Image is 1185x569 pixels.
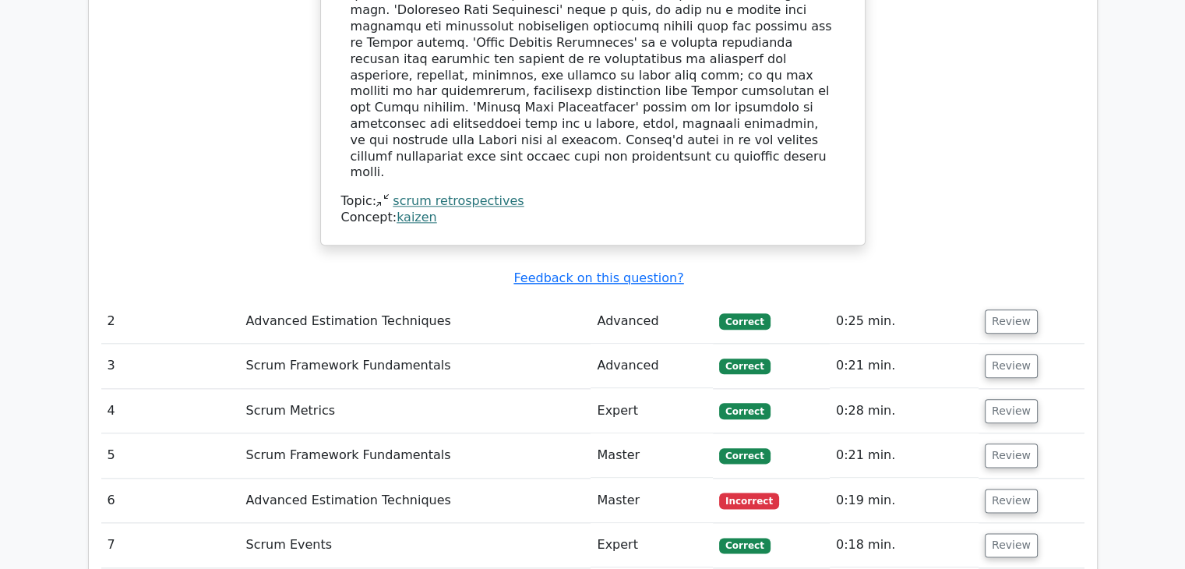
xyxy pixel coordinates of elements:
[397,210,437,224] a: kaizen
[719,403,770,419] span: Correct
[830,523,979,567] td: 0:18 min.
[240,433,591,478] td: Scrum Framework Fundamentals
[830,479,979,523] td: 0:19 min.
[341,210,845,226] div: Concept:
[240,299,591,344] td: Advanced Estimation Techniques
[719,313,770,329] span: Correct
[719,359,770,374] span: Correct
[591,523,713,567] td: Expert
[719,493,779,508] span: Incorrect
[830,344,979,388] td: 0:21 min.
[719,448,770,464] span: Correct
[830,433,979,478] td: 0:21 min.
[393,193,524,208] a: scrum retrospectives
[830,389,979,433] td: 0:28 min.
[240,523,591,567] td: Scrum Events
[591,299,713,344] td: Advanced
[101,433,240,478] td: 5
[240,479,591,523] td: Advanced Estimation Techniques
[830,299,979,344] td: 0:25 min.
[591,389,713,433] td: Expert
[591,433,713,478] td: Master
[719,538,770,553] span: Correct
[101,344,240,388] td: 3
[985,489,1038,513] button: Review
[101,299,240,344] td: 2
[513,270,683,285] a: Feedback on this question?
[985,399,1038,423] button: Review
[101,523,240,567] td: 7
[591,344,713,388] td: Advanced
[240,344,591,388] td: Scrum Framework Fundamentals
[985,533,1038,557] button: Review
[985,354,1038,378] button: Review
[591,479,713,523] td: Master
[101,389,240,433] td: 4
[101,479,240,523] td: 6
[240,389,591,433] td: Scrum Metrics
[341,193,845,210] div: Topic:
[985,309,1038,334] button: Review
[985,444,1038,468] button: Review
